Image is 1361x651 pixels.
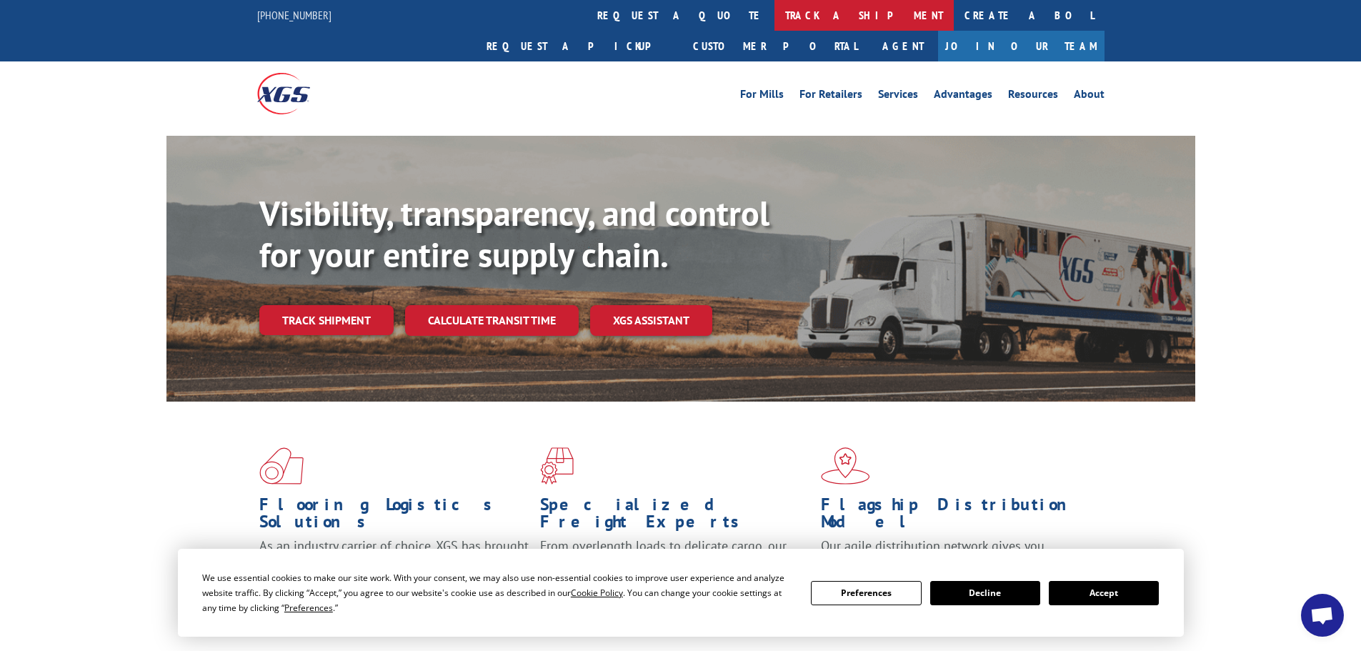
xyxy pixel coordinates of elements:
[259,305,394,335] a: Track shipment
[259,496,529,537] h1: Flooring Logistics Solutions
[540,447,574,484] img: xgs-icon-focused-on-flooring-red
[476,31,682,61] a: Request a pickup
[821,537,1084,571] span: Our agile distribution network gives you nationwide inventory management on demand.
[1074,89,1105,104] a: About
[571,587,623,599] span: Cookie Policy
[934,89,992,104] a: Advantages
[1008,89,1058,104] a: Resources
[930,581,1040,605] button: Decline
[590,305,712,336] a: XGS ASSISTANT
[878,89,918,104] a: Services
[1049,581,1159,605] button: Accept
[811,581,921,605] button: Preferences
[740,89,784,104] a: For Mills
[938,31,1105,61] a: Join Our Team
[284,602,333,614] span: Preferences
[259,447,304,484] img: xgs-icon-total-supply-chain-intelligence-red
[821,447,870,484] img: xgs-icon-flagship-distribution-model-red
[540,496,810,537] h1: Specialized Freight Experts
[257,8,331,22] a: [PHONE_NUMBER]
[799,89,862,104] a: For Retailers
[259,191,769,277] b: Visibility, transparency, and control for your entire supply chain.
[405,305,579,336] a: Calculate transit time
[821,496,1091,537] h1: Flagship Distribution Model
[202,570,794,615] div: We use essential cookies to make our site work. With your consent, we may also use non-essential ...
[178,549,1184,637] div: Cookie Consent Prompt
[540,537,810,601] p: From overlength loads to delicate cargo, our experienced staff knows the best way to move your fr...
[682,31,868,61] a: Customer Portal
[259,537,529,588] span: As an industry carrier of choice, XGS has brought innovation and dedication to flooring logistics...
[1301,594,1344,637] div: Open chat
[868,31,938,61] a: Agent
